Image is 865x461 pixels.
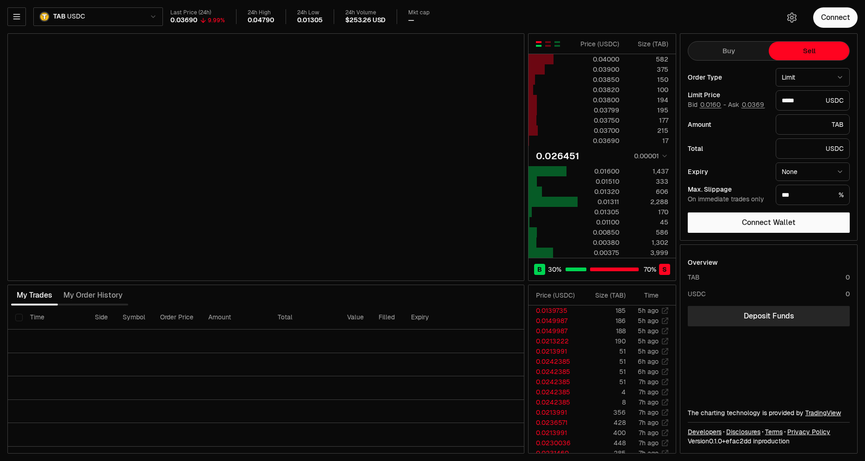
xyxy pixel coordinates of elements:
div: 150 [627,75,668,84]
div: 0 [846,289,850,299]
td: 0.0236571 [529,417,582,428]
div: 17 [627,136,668,145]
div: 24h Low [297,9,323,16]
span: USDC [67,12,85,21]
button: Limit [776,68,850,87]
button: Connect [813,7,858,28]
div: 0.03799 [578,106,619,115]
time: 7h ago [639,429,659,437]
div: 333 [627,177,668,186]
time: 6h ago [638,357,659,366]
div: Price ( USDC ) [578,39,619,49]
td: 51 [582,367,626,377]
td: 0.0149987 [529,316,582,326]
div: 45 [627,218,668,227]
div: 0.03800 [578,95,619,105]
time: 7h ago [639,398,659,406]
div: On immediate trades only [688,195,768,204]
div: 0.03690 [170,16,198,25]
div: 0.00380 [578,238,619,247]
div: Size ( TAB ) [627,39,668,49]
span: 30 % [548,265,561,274]
div: Amount [688,121,768,128]
td: 0.0242385 [529,397,582,407]
td: 0.0242385 [529,377,582,387]
span: 70 % [644,265,656,274]
div: 0.01100 [578,218,619,227]
button: None [776,162,850,181]
td: 0.0213991 [529,346,582,356]
td: 190 [582,336,626,346]
img: TAB.png [39,12,50,22]
div: 606 [627,187,668,196]
div: 0.03700 [578,126,619,135]
button: Buy [688,42,769,60]
div: 0.01320 [578,187,619,196]
div: Price ( USDC ) [536,291,582,300]
div: 0.04790 [248,16,274,25]
th: Order Price [153,305,201,330]
div: 586 [627,228,668,237]
div: 0.01510 [578,177,619,186]
div: $253.26 USD [345,16,386,25]
span: Bid - [688,101,726,109]
div: 0.01600 [578,167,619,176]
div: 100 [627,85,668,94]
a: Disclosures [726,427,760,436]
div: % [776,185,850,205]
div: 0.03690 [578,136,619,145]
th: Time [23,305,87,330]
div: 0.01305 [297,16,323,25]
time: 7h ago [639,418,659,427]
td: 448 [582,438,626,448]
td: 0.0230036 [529,438,582,448]
div: USDC [776,90,850,111]
div: 0 [846,273,850,282]
div: 0.03820 [578,85,619,94]
div: 3,999 [627,248,668,257]
time: 7h ago [639,439,659,447]
div: 194 [627,95,668,105]
time: 7h ago [639,408,659,417]
td: 51 [582,377,626,387]
a: Terms [765,427,783,436]
div: 0.03850 [578,75,619,84]
div: Expiry [688,168,768,175]
td: 0.0149987 [529,326,582,336]
td: 0.0231460 [529,448,582,458]
td: 8 [582,397,626,407]
button: Sell [769,42,849,60]
div: 0.026451 [536,150,579,162]
div: TAB [776,114,850,135]
div: 177 [627,116,668,125]
div: Mkt cap [408,9,429,16]
td: 188 [582,326,626,336]
div: 0.04000 [578,55,619,64]
td: 0.0242385 [529,367,582,377]
a: Privacy Policy [787,427,830,436]
button: 0.0160 [699,101,722,108]
th: Filled [371,305,404,330]
th: Side [87,305,115,330]
div: 24h Volume [345,9,386,16]
td: 4 [582,387,626,397]
time: 5h ago [638,347,659,355]
td: 0.0213991 [529,428,582,438]
td: 0.0213222 [529,336,582,346]
div: Size ( TAB ) [590,291,626,300]
div: Total [688,145,768,152]
div: 0.00375 [578,248,619,257]
td: 186 [582,316,626,326]
div: 0.03900 [578,65,619,74]
div: Version 0.1.0 + in production [688,436,850,446]
button: My Order History [58,286,128,305]
button: My Trades [11,286,58,305]
div: Last Price (24h) [170,9,225,16]
div: 24h High [248,9,274,16]
td: 0.0139735 [529,305,582,316]
div: The charting technology is provided by [688,408,850,417]
div: 9.99% [208,17,225,24]
div: TAB [688,273,700,282]
div: 2,288 [627,197,668,206]
div: 215 [627,126,668,135]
